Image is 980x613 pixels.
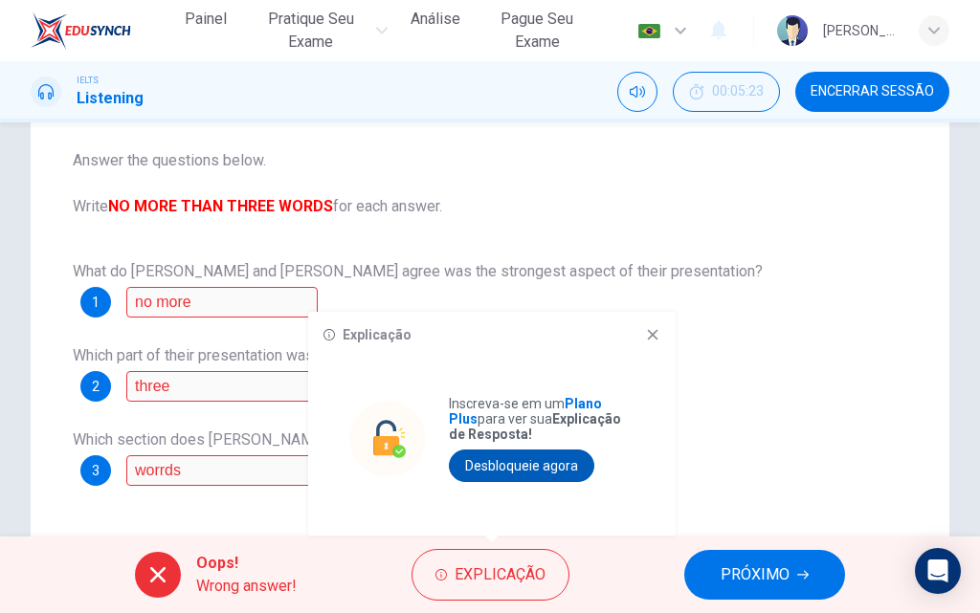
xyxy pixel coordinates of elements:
div: [PERSON_NAME] RIGUES [PERSON_NAME] [PERSON_NAME] [823,19,896,42]
span: Pague Seu Exame [483,8,591,54]
input: answering the questions; answering student questions; answering questions; questions; students' q... [126,371,318,402]
h1: Listening [77,87,144,110]
span: 00:05:23 [712,84,764,99]
span: Which part of their presentation was [PERSON_NAME] least happy with? [73,346,556,364]
img: Profile picture [777,15,808,46]
span: Análise [411,8,460,31]
span: IELTS [77,74,99,87]
strong: Explicação de Resposta! [449,411,621,442]
button: Desbloqueie agora [449,449,594,482]
span: 1 [92,296,100,309]
span: 2 [92,380,100,393]
span: 3 [92,464,100,477]
span: Explicação [455,561,546,588]
h6: Explicação [343,327,412,342]
div: Esconder [673,72,780,112]
span: What do [PERSON_NAME] and [PERSON_NAME] agree was the strongest aspect of their presentation? [73,262,763,280]
img: pt [637,24,661,38]
span: Oops! [196,552,297,575]
div: Open Intercom Messenger [915,548,961,594]
span: Painel [185,8,227,31]
input: solutions; the solutions; their solutions; [126,455,318,486]
span: Encerrar Sessão [811,84,934,99]
img: EduSynch logo [31,11,131,50]
input: technique; the technique; their technique; [126,287,318,317]
span: Pratique seu exame [252,8,370,54]
strong: Plano Plus [449,396,602,427]
p: Inscreva-se em um para ver sua [449,396,635,442]
b: NO MORE THAN THREE WORDS [108,197,333,215]
div: Silenciar [617,72,657,112]
span: Answer the questions below. Write for each answer. [73,149,907,218]
span: Which section does [PERSON_NAME] feel they should have discussed in more depth? [73,430,652,449]
span: Wrong answer! [196,575,297,598]
span: PRÓXIMO [721,561,790,588]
